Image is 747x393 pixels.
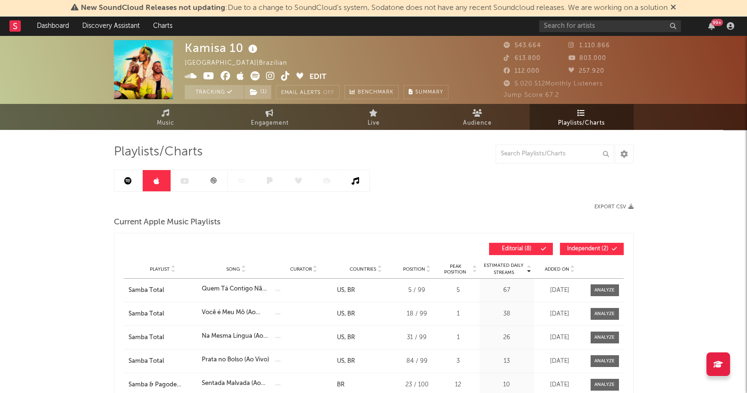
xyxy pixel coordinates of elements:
a: Playlists/Charts [530,104,634,130]
em: Off [323,90,335,95]
span: Jump Score: 67.2 [504,92,559,98]
span: Song [226,266,240,272]
span: 257.920 [568,68,604,74]
a: US [337,334,344,341]
div: 3 [439,357,477,366]
span: 803.000 [568,55,606,61]
span: Added On [545,266,569,272]
span: Dismiss [670,4,676,12]
a: Benchmark [344,85,399,99]
a: BR [344,358,355,364]
div: 13 [482,357,532,366]
div: [DATE] [536,309,584,319]
div: 12 [439,380,477,390]
div: 1 [439,333,477,342]
div: 5 [439,286,477,295]
span: Engagement [251,118,289,129]
div: 67 [482,286,532,295]
button: 99+ [708,22,715,30]
div: [GEOGRAPHIC_DATA] | Brazilian [185,58,298,69]
a: Samba Total [129,309,197,319]
a: Audience [426,104,530,130]
a: Live [322,104,426,130]
span: Position [403,266,425,272]
div: Na Mesma Língua (Ao Vivo) [202,332,270,341]
div: 31 / 99 [399,333,435,342]
div: 1 [439,309,477,319]
a: Samba Total [129,333,197,342]
span: Countries [350,266,376,272]
span: Audience [463,118,492,129]
a: Engagement [218,104,322,130]
span: Live [368,118,380,129]
input: Search for artists [539,20,681,32]
input: Search Playlists/Charts [496,145,614,163]
a: BR [344,311,355,317]
div: 23 / 100 [399,380,435,390]
span: Estimated Daily Streams [482,262,526,276]
a: US [337,358,344,364]
div: 99 + [711,19,723,26]
span: Playlists/Charts [114,146,203,158]
span: Music [157,118,174,129]
span: Summary [415,90,443,95]
a: Discovery Assistant [76,17,146,35]
div: 26 [482,333,532,342]
a: Music [114,104,218,130]
span: 1.110.866 [568,43,610,49]
div: [DATE] [536,357,584,366]
button: Export CSV [594,204,634,210]
a: BR [344,334,355,341]
button: Independent(2) [560,243,624,255]
span: New SoundCloud Releases not updating [81,4,225,12]
span: Editorial ( 8 ) [495,246,539,252]
a: BR [344,287,355,293]
div: 5 / 99 [399,286,435,295]
span: Playlists/Charts [558,118,605,129]
span: Peak Position [439,264,472,275]
span: 112.000 [504,68,540,74]
a: Dashboard [30,17,76,35]
a: US [337,311,344,317]
div: Kamisa 10 [185,40,260,56]
button: (1) [244,85,271,99]
span: Playlist [150,266,170,272]
button: Editorial(8) [489,243,553,255]
span: Benchmark [358,87,394,98]
div: Quem Tá Contigo Não Dorme (Ao Vivo) [202,284,270,294]
div: Você é Meu Mô (Ao Vivo) [202,308,270,317]
div: [DATE] [536,333,584,342]
div: [DATE] [536,380,584,390]
span: Curator [290,266,312,272]
button: Summary [404,85,448,99]
a: US [337,287,344,293]
div: 18 / 99 [399,309,435,319]
div: 10 [482,380,532,390]
div: Prata no Bolso (Ao Vivo) [202,355,269,365]
div: Sentada Malvada (Ao Vivo) [202,379,270,388]
span: 613.800 [504,55,541,61]
button: Email AlertsOff [276,85,340,99]
a: Samba & Pagode Rewind [129,380,197,390]
span: Independent ( 2 ) [566,246,610,252]
a: BR [337,382,344,388]
span: : Due to a change to SoundCloud's system, Sodatone does not have any recent Soundcloud releases. ... [81,4,668,12]
div: 38 [482,309,532,319]
div: [DATE] [536,286,584,295]
span: 543.664 [504,43,541,49]
div: 84 / 99 [399,357,435,366]
a: Charts [146,17,179,35]
a: Samba Total [129,286,197,295]
button: Edit [309,71,326,83]
button: Tracking [185,85,244,99]
span: ( 1 ) [244,85,272,99]
span: Current Apple Music Playlists [114,217,221,228]
a: Samba Total [129,357,197,366]
span: 5.020.512 Monthly Listeners [504,81,603,87]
